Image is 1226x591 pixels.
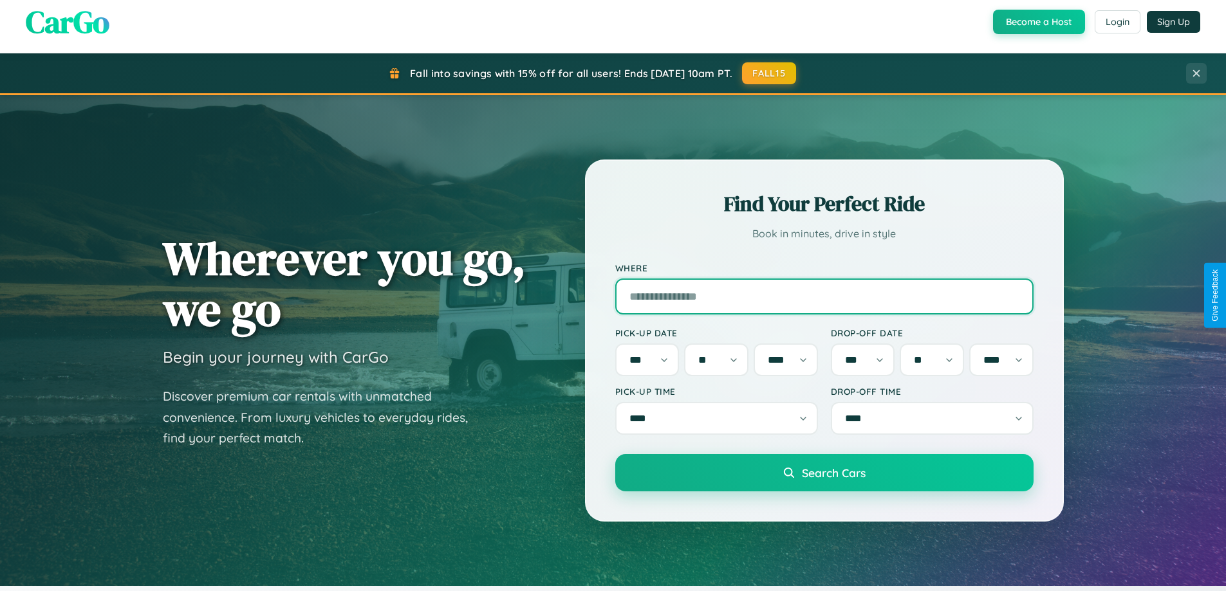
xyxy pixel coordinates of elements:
label: Drop-off Date [831,327,1034,338]
button: Login [1095,10,1140,33]
label: Where [615,262,1034,273]
span: CarGo [26,1,109,43]
h1: Wherever you go, we go [163,233,526,334]
label: Drop-off Time [831,386,1034,397]
p: Discover premium car rentals with unmatched convenience. From luxury vehicles to everyday rides, ... [163,386,485,449]
h2: Find Your Perfect Ride [615,190,1034,218]
button: Sign Up [1147,11,1200,33]
label: Pick-up Date [615,327,818,338]
div: Give Feedback [1211,269,1220,322]
h3: Begin your journey with CarGo [163,347,389,367]
span: Search Cars [802,466,866,480]
p: Book in minutes, drive in style [615,224,1034,243]
button: Become a Host [993,10,1085,34]
label: Pick-up Time [615,386,818,397]
button: Search Cars [615,454,1034,491]
button: FALL15 [742,62,796,84]
span: Fall into savings with 15% off for all users! Ends [DATE] 10am PT. [410,67,732,80]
